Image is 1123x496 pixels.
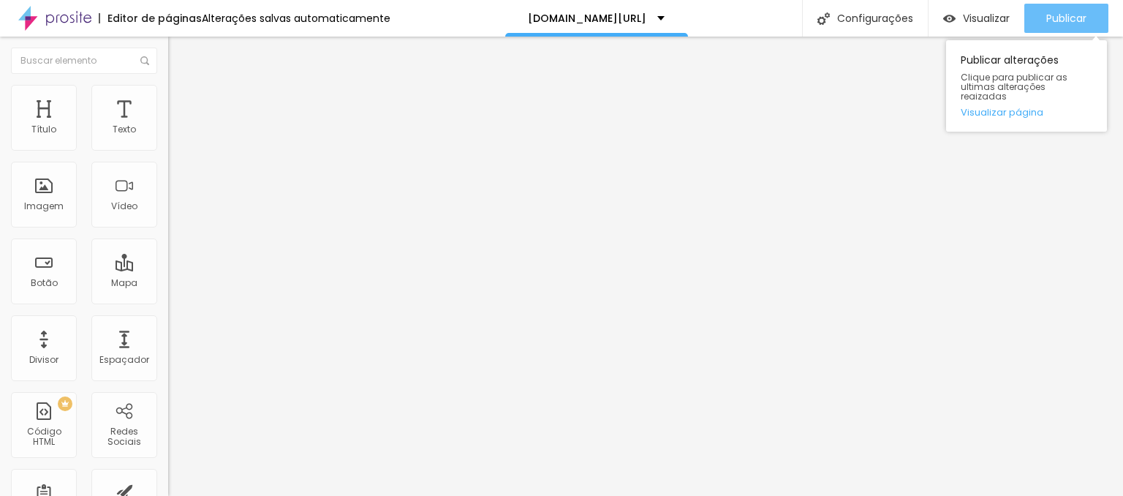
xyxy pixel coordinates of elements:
[24,201,64,211] div: Imagem
[113,124,136,135] div: Texto
[961,72,1092,102] span: Clique para publicar as ultimas alterações reaizadas
[111,278,137,288] div: Mapa
[963,12,1010,24] span: Visualizar
[168,37,1123,496] iframe: Editor
[140,56,149,65] img: Icone
[99,355,149,365] div: Espaçador
[946,40,1107,132] div: Publicar alterações
[1024,4,1108,33] button: Publicar
[1046,12,1086,24] span: Publicar
[929,4,1024,33] button: Visualizar
[817,12,830,25] img: Icone
[943,12,956,25] img: view-1.svg
[111,201,137,211] div: Vídeo
[961,108,1092,117] a: Visualizar página
[11,48,157,74] input: Buscar elemento
[95,427,153,448] div: Redes Sociais
[29,355,58,365] div: Divisor
[15,427,72,448] div: Código HTML
[202,13,390,23] div: Alterações salvas automaticamente
[528,13,646,23] p: [DOMAIN_NAME][URL]
[31,278,58,288] div: Botão
[31,124,56,135] div: Título
[99,13,202,23] div: Editor de páginas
